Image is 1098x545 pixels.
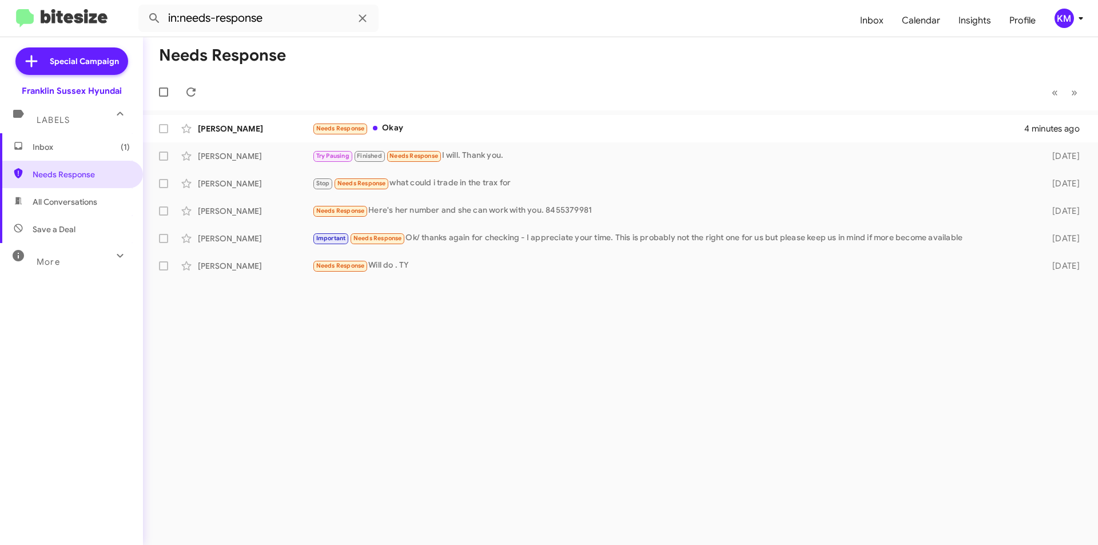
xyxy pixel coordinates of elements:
[15,47,128,75] a: Special Campaign
[159,46,286,65] h1: Needs Response
[357,152,382,160] span: Finished
[138,5,379,32] input: Search
[316,207,365,214] span: Needs Response
[893,4,949,37] a: Calendar
[22,85,122,97] div: Franklin Sussex Hyundai
[33,224,75,235] span: Save a Deal
[316,125,365,132] span: Needs Response
[312,232,1034,245] div: Ok/ thanks again for checking - I appreciate your time. This is probably not the right one for us...
[1034,260,1089,272] div: [DATE]
[1034,150,1089,162] div: [DATE]
[1052,85,1058,100] span: «
[1034,178,1089,189] div: [DATE]
[312,122,1024,135] div: Okay
[37,115,70,125] span: Labels
[1034,205,1089,217] div: [DATE]
[1024,123,1089,134] div: 4 minutes ago
[1000,4,1045,37] a: Profile
[121,141,130,153] span: (1)
[353,234,402,242] span: Needs Response
[316,234,346,242] span: Important
[1045,81,1065,104] button: Previous
[312,177,1034,190] div: what could i trade in the trax for
[1055,9,1074,28] div: KM
[33,141,130,153] span: Inbox
[851,4,893,37] a: Inbox
[37,257,60,267] span: More
[1034,233,1089,244] div: [DATE]
[316,262,365,269] span: Needs Response
[312,204,1034,217] div: Here's her number and she can work with you. 8455379981
[33,196,97,208] span: All Conversations
[198,150,312,162] div: [PERSON_NAME]
[337,180,386,187] span: Needs Response
[198,178,312,189] div: [PERSON_NAME]
[316,180,330,187] span: Stop
[312,259,1034,272] div: Will do . TY
[389,152,438,160] span: Needs Response
[1064,81,1084,104] button: Next
[949,4,1000,37] a: Insights
[198,233,312,244] div: [PERSON_NAME]
[198,260,312,272] div: [PERSON_NAME]
[316,152,349,160] span: Try Pausing
[1071,85,1077,100] span: »
[198,123,312,134] div: [PERSON_NAME]
[1045,81,1084,104] nav: Page navigation example
[198,205,312,217] div: [PERSON_NAME]
[33,169,130,180] span: Needs Response
[50,55,119,67] span: Special Campaign
[312,149,1034,162] div: I will. Thank you.
[1045,9,1085,28] button: KM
